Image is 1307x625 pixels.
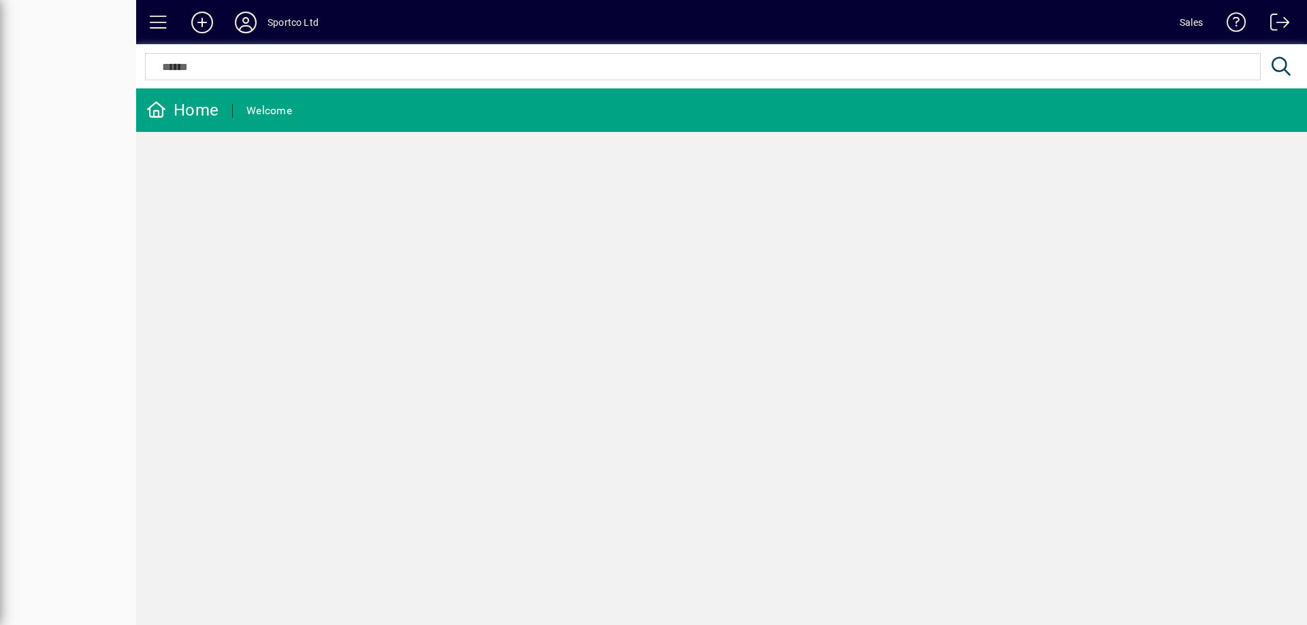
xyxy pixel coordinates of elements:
div: Sportco Ltd [268,12,319,33]
div: Sales [1180,12,1203,33]
a: Knowledge Base [1216,3,1246,47]
a: Logout [1260,3,1290,47]
button: Profile [224,10,268,35]
div: Home [146,99,219,121]
div: Welcome [246,100,292,122]
button: Add [180,10,224,35]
